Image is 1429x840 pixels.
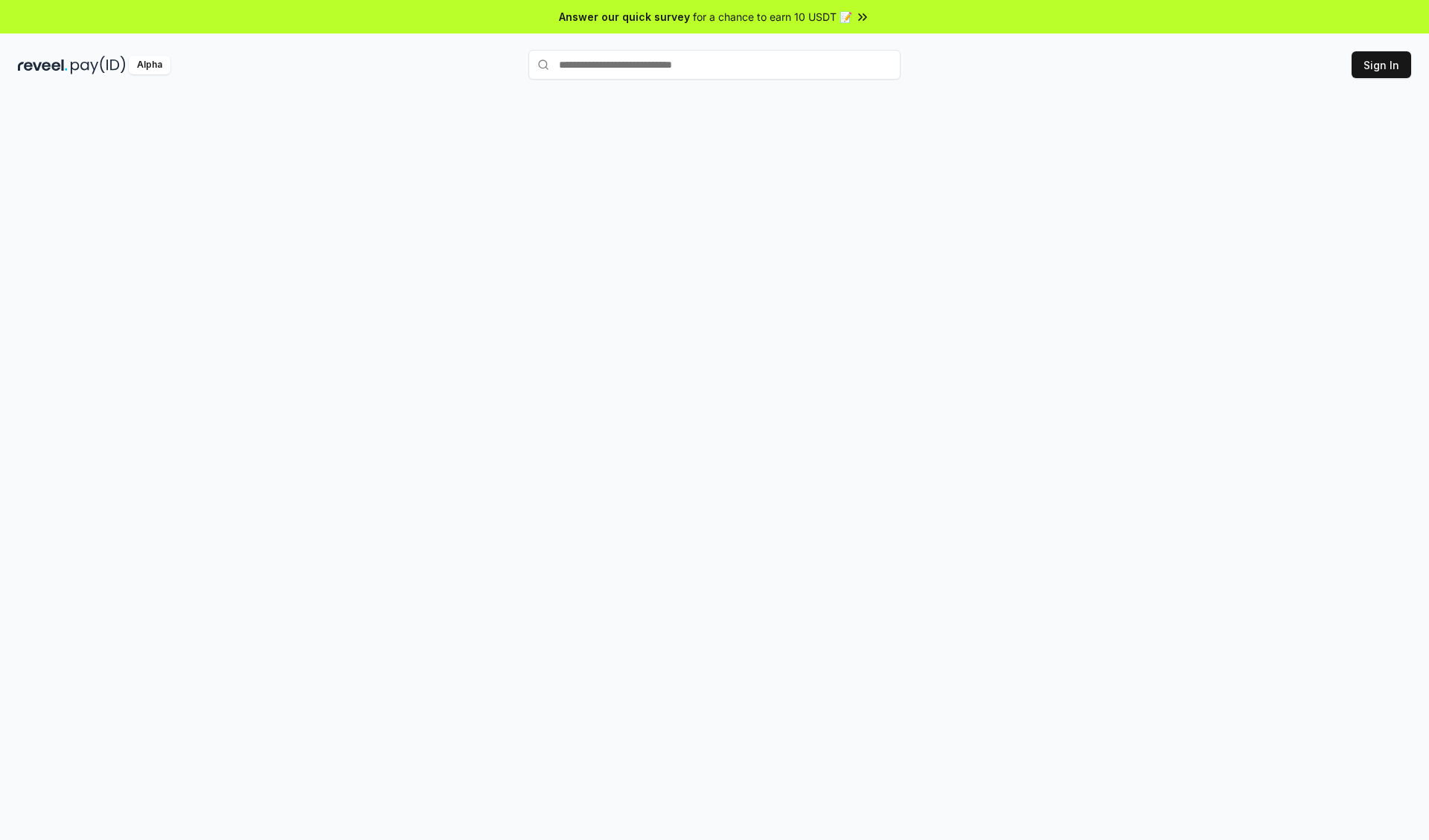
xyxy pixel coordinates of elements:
span: for a chance to earn 10 USDT 📝 [693,9,852,25]
img: reveel_dark [18,56,68,74]
img: pay_id [71,56,126,74]
button: Sign In [1352,51,1411,78]
div: Alpha [129,56,170,74]
span: Answer our quick survey [559,9,690,25]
